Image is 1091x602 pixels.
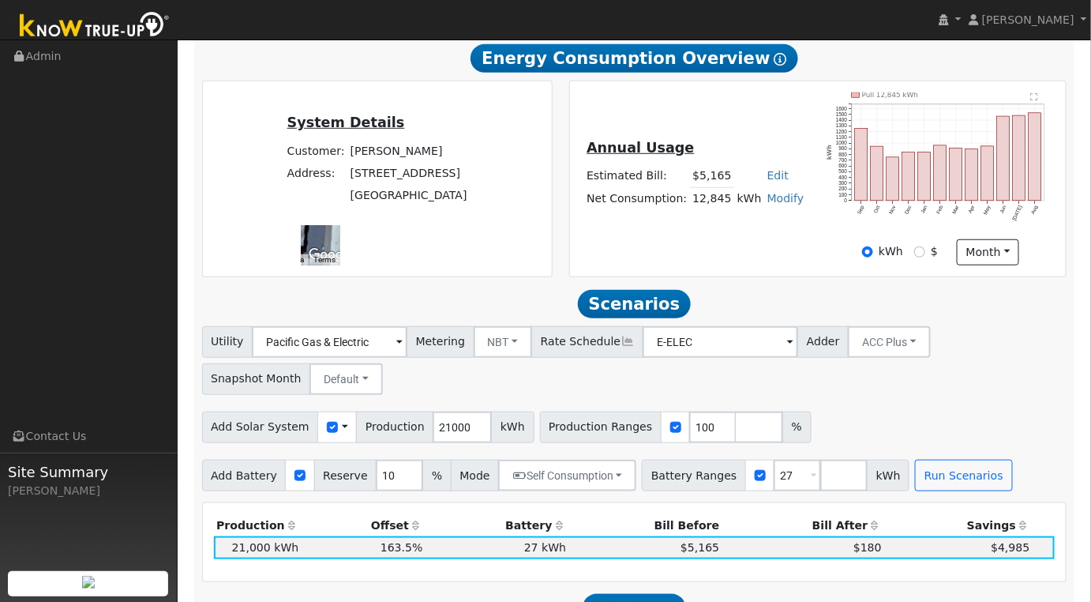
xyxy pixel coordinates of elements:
[202,326,253,358] span: Utility
[302,514,426,536] th: Offset
[587,140,694,156] u: Annual Usage
[356,412,433,443] span: Production
[902,152,915,201] rect: onclick=""
[531,326,643,358] span: Rate Schedule
[313,255,336,264] a: Terms (opens in new tab)
[838,146,847,152] text: 900
[999,205,1008,215] text: Jun
[314,460,377,491] span: Reserve
[997,116,1010,201] rect: onclick=""
[426,514,569,536] th: Battery
[838,169,847,175] text: 500
[1011,205,1024,222] text: [DATE]
[836,141,848,146] text: 1000
[838,192,847,198] text: 100
[767,192,804,205] a: Modify
[983,205,993,216] text: May
[1030,205,1040,216] text: Aug
[965,149,978,201] rect: onclick=""
[967,519,1016,532] span: Savings
[1029,113,1041,201] rect: onclick=""
[871,146,883,201] rect: onclick=""
[584,165,690,188] td: Estimated Bill:
[782,412,811,443] span: %
[981,146,994,201] rect: onclick=""
[836,106,848,111] text: 1600
[569,514,722,536] th: Bill Before
[767,169,789,182] a: Edit
[202,363,311,395] span: Snapshot Month
[853,541,882,554] span: $180
[540,412,662,443] span: Production Ranges
[836,117,848,122] text: 1400
[407,326,474,358] span: Metering
[857,205,866,216] text: Sep
[826,145,833,160] text: kWh
[8,461,169,483] span: Site Summary
[498,460,636,491] button: Self Consumption
[982,13,1074,26] span: [PERSON_NAME]
[931,243,938,260] label: $
[888,205,898,216] text: Nov
[838,186,847,192] text: 200
[347,162,470,184] td: [STREET_ADDRESS]
[904,205,913,216] text: Dec
[1013,115,1025,201] rect: onclick=""
[214,536,302,559] td: 21,000 kWh
[951,205,960,216] text: Mar
[887,157,899,201] rect: onclick=""
[918,152,931,201] rect: onclick=""
[867,460,909,491] span: kWh
[690,165,734,188] td: $5,165
[305,245,357,265] a: Open this area in Google Maps (opens a new window)
[774,53,787,66] i: Show Help
[797,326,849,358] span: Adder
[690,187,734,210] td: 12,845
[845,198,848,203] text: 0
[838,181,847,186] text: 300
[879,243,903,260] label: kWh
[12,9,178,44] img: Know True-Up
[862,91,918,99] text: Pull 12,845 kWh
[284,162,347,184] td: Address:
[934,145,947,201] rect: onclick=""
[642,460,746,491] span: Battery Ranges
[838,175,847,180] text: 400
[680,541,719,554] span: $5,165
[309,363,383,395] button: Default
[836,129,848,134] text: 1200
[287,115,405,130] u: System Details
[202,412,319,443] span: Add Solar System
[474,326,533,358] button: NBT
[214,514,302,536] th: Production
[381,541,423,554] span: 163.5%
[426,536,569,559] td: 27 kWh
[347,184,470,206] td: [GEOGRAPHIC_DATA]
[838,164,847,169] text: 600
[935,205,944,215] text: Feb
[855,129,868,201] rect: onclick=""
[991,541,1029,554] span: $4,985
[471,44,797,73] span: Energy Consumption Overview
[451,460,499,491] span: Mode
[838,157,847,163] text: 700
[578,290,691,318] span: Scenarios
[872,205,881,214] text: Oct
[950,149,962,201] rect: onclick=""
[491,412,534,443] span: kWh
[968,205,977,215] text: Apr
[920,205,928,215] text: Jan
[347,140,470,162] td: [PERSON_NAME]
[284,140,347,162] td: Customer:
[252,326,407,358] input: Select a Utility
[836,111,848,117] text: 1500
[305,245,357,265] img: Google
[8,483,169,499] div: [PERSON_NAME]
[734,187,764,210] td: kWh
[643,326,798,358] input: Select a Rate Schedule
[722,514,885,536] th: Bill After
[82,576,95,589] img: retrieve
[202,460,287,491] span: Add Battery
[584,187,690,210] td: Net Consumption:
[862,246,873,258] input: kWh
